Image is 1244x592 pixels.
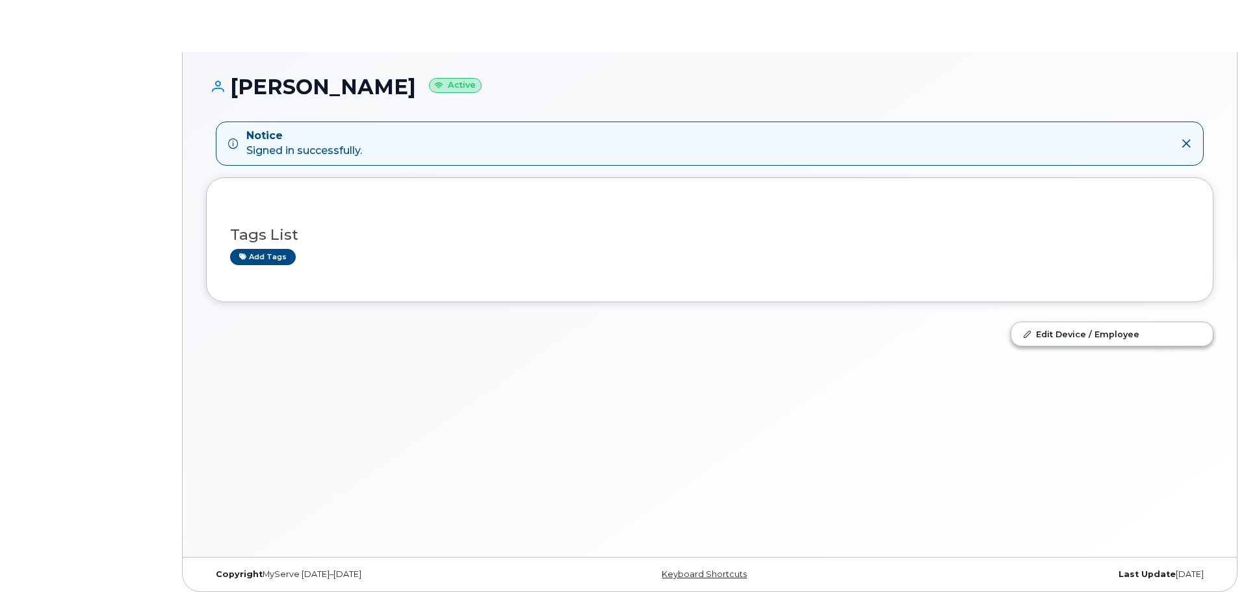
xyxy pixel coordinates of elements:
[206,75,1213,98] h1: [PERSON_NAME]
[429,78,482,93] small: Active
[230,249,296,265] a: Add tags
[216,569,263,579] strong: Copyright
[1011,322,1213,346] a: Edit Device / Employee
[877,569,1213,580] div: [DATE]
[662,569,747,579] a: Keyboard Shortcuts
[230,227,1189,243] h3: Tags List
[246,129,362,144] strong: Notice
[246,129,362,159] div: Signed in successfully.
[206,569,542,580] div: MyServe [DATE]–[DATE]
[1119,569,1176,579] strong: Last Update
